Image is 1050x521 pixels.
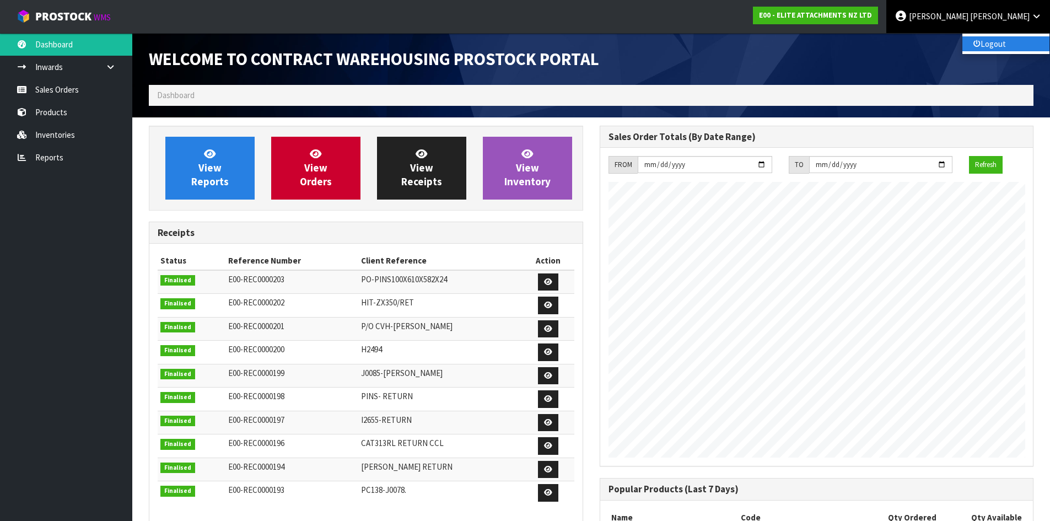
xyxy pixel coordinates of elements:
span: PO-PINS100X610X582X24 [361,274,447,284]
h3: Receipts [158,228,574,238]
th: Client Reference [358,252,523,270]
span: [PERSON_NAME] [970,11,1030,22]
span: E00-REC0000196 [228,438,284,448]
span: View Receipts [401,147,442,189]
span: E00-REC0000200 [228,344,284,355]
span: P/O CVH-[PERSON_NAME] [361,321,453,331]
button: Refresh [969,156,1003,174]
span: Finalised [160,416,195,427]
a: ViewInventory [483,137,572,200]
th: Status [158,252,225,270]
a: ViewReports [165,137,255,200]
span: Finalised [160,439,195,450]
span: Finalised [160,486,195,497]
span: E00-REC0000198 [228,391,284,401]
span: Finalised [160,392,195,403]
div: FROM [609,156,638,174]
a: ViewReceipts [377,137,466,200]
span: ProStock [35,9,91,24]
span: J0085-[PERSON_NAME] [361,368,443,378]
span: Welcome to Contract Warehousing ProStock Portal [149,48,599,70]
span: E00-REC0000199 [228,368,284,378]
span: I2655-RETURN [361,415,412,425]
span: [PERSON_NAME] [909,11,968,22]
span: E00-REC0000193 [228,485,284,495]
h3: Popular Products (Last 7 Days) [609,484,1025,495]
th: Action [523,252,574,270]
span: PC138-J0078. [361,485,406,495]
h3: Sales Order Totals (By Date Range) [609,132,1025,142]
small: WMS [94,12,111,23]
span: HIT-ZX350/RET [361,297,414,308]
th: Reference Number [225,252,358,270]
span: View Reports [191,147,229,189]
span: E00-REC0000194 [228,461,284,472]
span: E00-REC0000201 [228,321,284,331]
a: ViewOrders [271,137,360,200]
span: E00-REC0000202 [228,297,284,308]
span: View Orders [300,147,332,189]
span: H2494 [361,344,382,355]
span: Finalised [160,322,195,333]
span: E00-REC0000197 [228,415,284,425]
span: Finalised [160,369,195,380]
span: Finalised [160,463,195,474]
span: View Inventory [504,147,551,189]
strong: E00 - ELITE ATTACHMENTS NZ LTD [759,10,872,20]
span: [PERSON_NAME] RETURN [361,461,453,472]
span: E00-REC0000203 [228,274,284,284]
span: CAT313RL RETURN CCL [361,438,444,448]
span: Finalised [160,298,195,309]
span: PINS- RETURN [361,391,413,401]
a: Logout [962,36,1049,51]
div: TO [789,156,809,174]
span: Finalised [160,345,195,356]
img: cube-alt.png [17,9,30,23]
span: Finalised [160,275,195,286]
span: Dashboard [157,90,195,100]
